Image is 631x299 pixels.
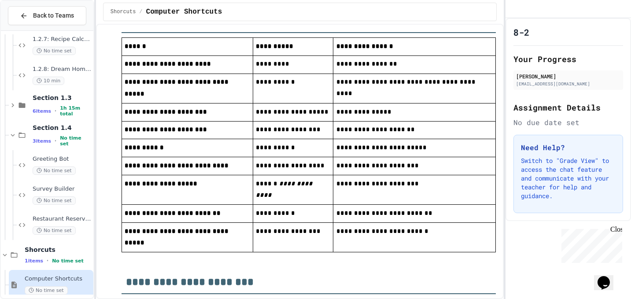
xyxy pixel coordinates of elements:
[33,94,92,102] span: Section 1.3
[516,72,620,80] div: [PERSON_NAME]
[513,101,623,114] h2: Assignment Details
[513,53,623,65] h2: Your Progress
[33,196,76,205] span: No time set
[513,117,623,128] div: No due date set
[33,155,92,163] span: Greeting Bot
[33,138,51,144] span: 3 items
[25,246,92,254] span: Shorcuts
[33,226,76,235] span: No time set
[33,185,92,193] span: Survey Builder
[33,77,64,85] span: 10 min
[33,166,76,175] span: No time set
[513,26,529,38] h1: 8-2
[8,6,86,25] button: Back to Teams
[25,258,43,264] span: 1 items
[47,257,48,264] span: •
[516,81,620,87] div: [EMAIL_ADDRESS][DOMAIN_NAME]
[33,124,92,132] span: Section 1.4
[4,4,61,56] div: Chat with us now!Close
[25,275,92,283] span: Computer Shortcuts
[25,286,68,295] span: No time set
[60,105,92,117] span: 1h 15m total
[55,107,56,114] span: •
[52,258,84,264] span: No time set
[33,108,51,114] span: 6 items
[111,8,136,15] span: Shorcuts
[55,137,56,144] span: •
[33,11,74,20] span: Back to Teams
[521,142,616,153] h3: Need Help?
[558,225,622,263] iframe: chat widget
[33,66,92,73] span: 1.2.8: Dream Home ASCII Art
[33,215,92,223] span: Restaurant Reservation System
[139,8,142,15] span: /
[521,156,616,200] p: Switch to "Grade View" to access the chat feature and communicate with your teacher for help and ...
[594,264,622,290] iframe: chat widget
[33,47,76,55] span: No time set
[60,135,92,147] span: No time set
[33,36,92,43] span: 1.2.7: Recipe Calculator
[146,7,222,17] span: Computer Shortcuts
